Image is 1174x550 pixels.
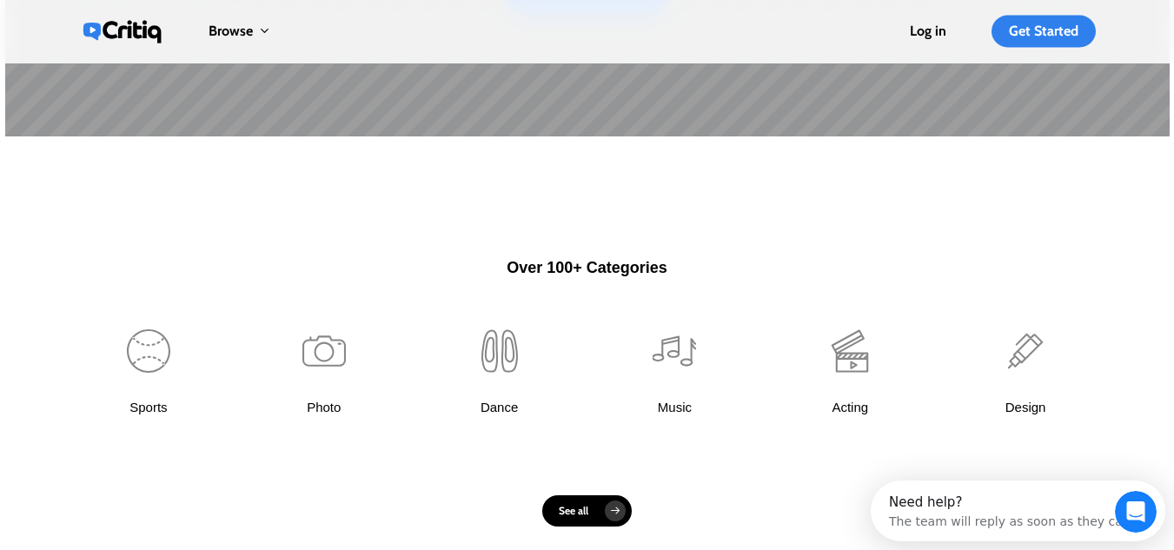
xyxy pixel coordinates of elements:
span: Log in [910,23,946,39]
iframe: Intercom live chat [1115,491,1157,533]
a: Browse [209,24,270,39]
div: Need help? [18,15,260,29]
span: Browse [209,23,253,39]
iframe: Intercom live chat discovery launcher [871,480,1165,541]
a: See all [542,495,632,527]
span: See all [559,502,588,520]
a: Log in [910,24,946,38]
span: Get Started [1009,23,1078,39]
div: The team will reply as soon as they can [18,29,260,47]
div: Open Intercom Messenger [7,7,311,55]
h4: Over 100+ Categories [78,254,1096,282]
a: Get Started [992,24,1096,38]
